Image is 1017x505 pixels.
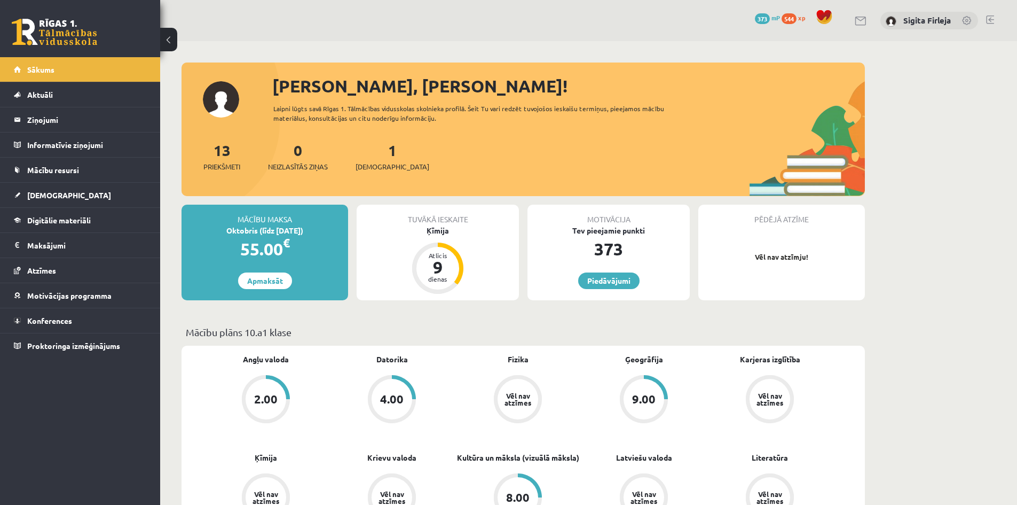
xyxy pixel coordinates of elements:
[457,452,579,463] a: Kultūra un māksla (vizuālā māksla)
[740,354,800,365] a: Karjeras izglītība
[283,235,290,251] span: €
[251,491,281,504] div: Vēl nav atzīmes
[14,258,147,283] a: Atzīmes
[422,276,454,282] div: dienas
[27,266,56,275] span: Atzīmes
[506,492,530,503] div: 8.00
[357,225,519,236] div: Ķīmija
[752,452,788,463] a: Literatūra
[755,13,780,22] a: 373 mP
[27,165,79,175] span: Mācību resursi
[14,183,147,207] a: [DEMOGRAPHIC_DATA]
[273,104,683,123] div: Laipni lūgts savā Rīgas 1. Tālmācības vidusskolas skolnieka profilā. Šeit Tu vari redzēt tuvojošo...
[771,13,780,22] span: mP
[508,354,529,365] a: Fizika
[581,375,707,425] a: 9.00
[27,133,147,157] legend: Informatīvie ziņojumi
[182,236,348,262] div: 55.00
[268,141,328,172] a: 0Neizlasītās ziņas
[376,354,408,365] a: Datorika
[629,491,659,504] div: Vēl nav atzīmes
[704,252,860,262] p: Vēl nav atzīmju!
[203,161,240,172] span: Priekšmeti
[367,452,416,463] a: Krievu valoda
[238,273,292,289] a: Apmaksāt
[27,90,53,99] span: Aktuāli
[903,15,951,26] a: Sigita Firleja
[243,354,289,365] a: Angļu valoda
[14,308,147,333] a: Konferences
[886,16,896,27] img: Sigita Firleja
[707,375,833,425] a: Vēl nav atzīmes
[14,57,147,82] a: Sākums
[356,141,429,172] a: 1[DEMOGRAPHIC_DATA]
[503,392,533,406] div: Vēl nav atzīmes
[268,161,328,172] span: Neizlasītās ziņas
[203,141,240,172] a: 13Priekšmeti
[755,392,785,406] div: Vēl nav atzīmes
[527,225,690,236] div: Tev pieejamie punkti
[14,158,147,182] a: Mācību resursi
[14,333,147,358] a: Proktoringa izmēģinājums
[755,491,785,504] div: Vēl nav atzīmes
[27,233,147,258] legend: Maksājumi
[632,393,656,405] div: 9.00
[527,205,690,225] div: Motivācija
[14,107,147,132] a: Ziņojumi
[578,273,640,289] a: Piedāvājumi
[357,225,519,296] a: Ķīmija Atlicis 9 dienas
[186,325,861,339] p: Mācību plāns 10.a1 klase
[182,205,348,225] div: Mācību maksa
[357,205,519,225] div: Tuvākā ieskaite
[755,13,770,24] span: 373
[377,491,407,504] div: Vēl nav atzīmes
[422,259,454,276] div: 9
[254,393,278,405] div: 2.00
[27,291,112,300] span: Motivācijas programma
[27,107,147,132] legend: Ziņojumi
[698,205,865,225] div: Pēdējā atzīme
[782,13,797,24] span: 544
[782,13,810,22] a: 544 xp
[14,208,147,232] a: Digitālie materiāli
[27,316,72,325] span: Konferences
[329,375,455,425] a: 4.00
[27,190,111,200] span: [DEMOGRAPHIC_DATA]
[455,375,581,425] a: Vēl nav atzīmes
[27,65,54,74] span: Sākums
[12,19,97,45] a: Rīgas 1. Tālmācības vidusskola
[27,341,120,351] span: Proktoringa izmēģinājums
[14,133,147,157] a: Informatīvie ziņojumi
[14,233,147,258] a: Maksājumi
[616,452,672,463] a: Latviešu valoda
[798,13,805,22] span: xp
[255,452,277,463] a: Ķīmija
[527,236,690,262] div: 373
[14,283,147,308] a: Motivācijas programma
[625,354,663,365] a: Ģeogrāfija
[272,73,865,99] div: [PERSON_NAME], [PERSON_NAME]!
[356,161,429,172] span: [DEMOGRAPHIC_DATA]
[203,375,329,425] a: 2.00
[182,225,348,236] div: Oktobris (līdz [DATE])
[27,215,91,225] span: Digitālie materiāli
[14,82,147,107] a: Aktuāli
[380,393,404,405] div: 4.00
[422,252,454,259] div: Atlicis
